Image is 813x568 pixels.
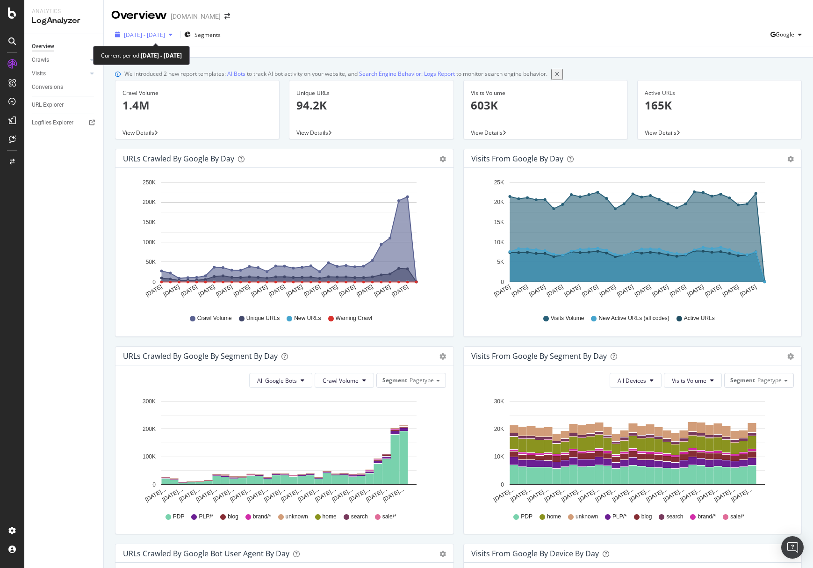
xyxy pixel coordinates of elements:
[111,7,167,23] div: Overview
[730,513,744,521] span: sale/*
[143,454,156,460] text: 100K
[494,179,504,186] text: 25K
[471,395,791,504] div: A chart.
[730,376,755,384] span: Segment
[336,314,372,322] span: Warning Crawl
[510,284,529,298] text: [DATE]
[215,284,234,298] text: [DATE]
[494,219,504,226] text: 15K
[581,284,599,298] text: [DATE]
[253,513,271,521] span: brand/*
[144,284,163,298] text: [DATE]
[382,513,396,521] span: sale/*
[494,398,504,405] text: 30K
[439,156,446,162] div: gear
[143,219,156,226] text: 150K
[698,513,716,521] span: brand/*
[373,284,392,298] text: [DATE]
[32,100,97,110] a: URL Explorer
[359,69,455,79] a: Search Engine Behavior: Logs Report
[315,373,374,388] button: Crawl Volume
[471,351,607,361] div: Visits from Google By Segment By Day
[618,377,646,385] span: All Devices
[143,199,156,206] text: 200K
[32,100,64,110] div: URL Explorer
[651,284,669,298] text: [DATE]
[494,426,504,432] text: 20K
[471,97,620,113] p: 603K
[471,175,791,306] div: A chart.
[32,55,49,65] div: Crawls
[32,82,63,92] div: Conversions
[123,549,289,558] div: URLs Crawled by Google bot User Agent By Day
[645,129,676,137] span: View Details
[598,314,669,322] span: New Active URLs (all codes)
[501,279,504,285] text: 0
[351,513,368,521] span: search
[143,179,156,186] text: 250K
[610,373,662,388] button: All Devices
[267,284,286,298] text: [DATE]
[494,239,504,246] text: 10K
[471,129,503,137] span: View Details
[576,513,598,521] span: unknown
[122,89,272,97] div: Crawl Volume
[598,284,617,298] text: [DATE]
[546,284,564,298] text: [DATE]
[296,129,328,137] span: View Details
[143,398,156,405] text: 300K
[199,513,213,521] span: PLP/*
[410,376,434,384] span: Pagetype
[787,353,794,360] div: gear
[143,426,156,432] text: 200K
[323,377,359,385] span: Crawl Volume
[439,551,446,557] div: gear
[32,55,87,65] a: Crawls
[32,7,96,15] div: Analytics
[294,314,321,322] span: New URLs
[228,513,238,521] span: blog
[286,513,308,521] span: unknown
[32,69,46,79] div: Visits
[493,284,511,298] text: [DATE]
[232,284,251,298] text: [DATE]
[184,27,221,42] button: Segments
[338,284,357,298] text: [DATE]
[257,377,297,385] span: All Google Bots
[227,69,245,79] a: AI Bots
[285,284,304,298] text: [DATE]
[124,69,547,80] div: We introduced 2 new report templates: to track AI bot activity on your website, and to monitor se...
[323,513,337,521] span: home
[303,284,322,298] text: [DATE]
[123,175,442,306] div: A chart.
[32,42,97,51] a: Overview
[645,89,794,97] div: Active URLs
[471,154,563,163] div: Visits from Google by day
[249,373,312,388] button: All Google Bots
[471,89,620,97] div: Visits Volume
[124,31,165,39] span: [DATE] - [DATE]
[494,199,504,206] text: 20K
[471,549,599,558] div: Visits From Google By Device By Day
[781,536,804,559] div: Open Intercom Messenger
[123,154,234,163] div: URLs Crawled by Google by day
[115,69,802,80] div: info banner
[547,513,561,521] span: home
[528,284,547,298] text: [DATE]
[664,373,722,388] button: Visits Volume
[641,513,652,521] span: blog
[123,395,442,504] div: A chart.
[296,89,446,97] div: Unique URLs
[122,97,272,113] p: 1.4M
[146,259,156,265] text: 50K
[666,513,683,521] span: search
[194,31,221,39] span: Segments
[563,284,582,298] text: [DATE]
[787,156,794,162] div: gear
[616,284,634,298] text: [DATE]
[250,284,269,298] text: [DATE]
[122,129,154,137] span: View Details
[645,97,794,113] p: 165K
[32,118,73,128] div: Logfiles Explorer
[721,284,740,298] text: [DATE]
